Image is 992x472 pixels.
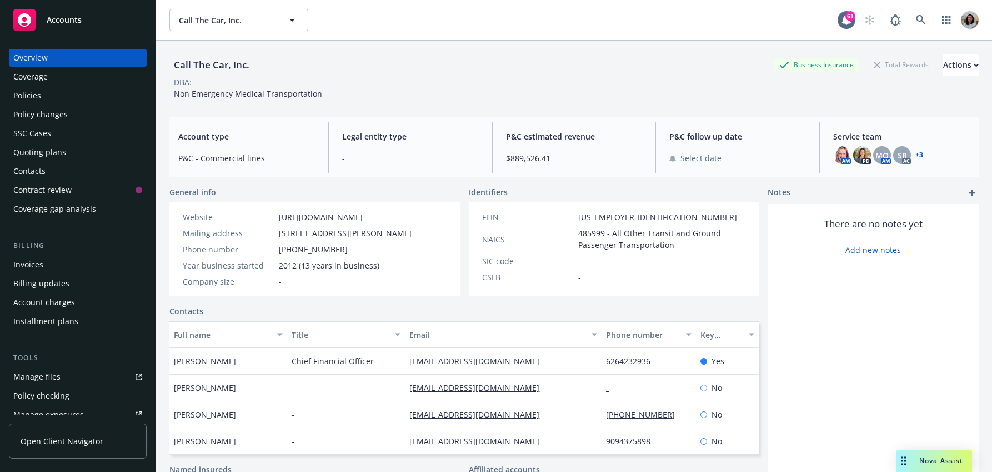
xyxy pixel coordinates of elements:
span: [PERSON_NAME] [174,382,236,394]
div: Drag to move [896,450,910,472]
button: Phone number [602,321,696,348]
span: No [712,382,722,394]
div: 61 [845,11,855,21]
a: [PHONE_NUMBER] [606,409,684,420]
a: [EMAIL_ADDRESS][DOMAIN_NAME] [409,409,548,420]
div: Manage files [13,368,61,386]
div: Policy changes [13,106,68,123]
div: Email [409,329,585,341]
div: DBA: - [174,76,194,88]
button: Actions [943,54,979,76]
span: Select date [680,152,722,164]
a: Coverage gap analysis [9,200,147,218]
span: SR [898,150,907,161]
div: Installment plans [13,312,78,330]
span: Accounts [47,16,82,24]
a: Manage exposures [9,406,147,424]
div: Contacts [13,162,46,180]
div: Phone number [606,329,679,341]
a: Policies [9,87,147,105]
span: - [342,152,479,164]
a: Coverage [9,68,147,86]
button: Nova Assist [896,450,972,472]
span: Nova Assist [919,456,963,465]
span: Identifiers [469,186,508,198]
span: Service team [833,131,970,142]
a: 9094375898 [606,436,659,446]
span: P&C estimated revenue [506,131,643,142]
a: Accounts [9,4,147,36]
div: Full name [174,329,270,341]
a: - [606,382,618,393]
span: [PERSON_NAME] [174,435,236,447]
div: Year business started [183,260,274,271]
a: +3 [915,152,923,158]
div: Coverage [13,68,48,86]
a: Start snowing [859,9,881,31]
div: CSLB [482,271,574,283]
div: Policies [13,87,41,105]
a: Switch app [935,9,958,31]
div: SSC Cases [13,125,51,142]
a: Report a Bug [884,9,906,31]
div: Website [183,211,274,223]
span: MQ [875,150,889,161]
span: [PERSON_NAME] [174,409,236,420]
a: Contacts [9,162,147,180]
img: photo [833,146,851,164]
span: Yes [712,355,724,367]
a: [URL][DOMAIN_NAME] [279,212,363,222]
a: [EMAIL_ADDRESS][DOMAIN_NAME] [409,382,548,393]
a: Invoices [9,256,147,274]
a: [EMAIL_ADDRESS][DOMAIN_NAME] [409,356,548,366]
div: Policy checking [13,387,69,405]
span: Open Client Navigator [21,435,103,447]
a: [EMAIL_ADDRESS][DOMAIN_NAME] [409,436,548,446]
span: 2012 (13 years in business) [279,260,379,271]
span: Account type [178,131,315,142]
div: Overview [13,49,48,67]
div: Title [292,329,388,341]
a: Billing updates [9,275,147,292]
span: Non Emergency Medical Transportation [174,88,322,99]
div: Mailing address [183,227,274,239]
div: Total Rewards [868,58,934,72]
img: photo [853,146,871,164]
div: Call The Car, Inc. [169,58,254,72]
div: Billing updates [13,275,69,292]
span: $889,526.41 [506,152,643,164]
div: Coverage gap analysis [13,200,96,218]
a: Contacts [169,305,203,317]
a: add [965,186,979,200]
a: Account charges [9,294,147,311]
span: General info [169,186,216,198]
div: Quoting plans [13,143,66,161]
a: Overview [9,49,147,67]
span: There are no notes yet [824,217,923,231]
a: Add new notes [845,244,901,256]
span: Legal entity type [342,131,479,142]
div: Key contact [700,329,742,341]
span: [STREET_ADDRESS][PERSON_NAME] [279,227,412,239]
div: Billing [9,240,147,251]
div: Account charges [13,294,75,311]
span: - [578,271,581,283]
img: photo [961,11,979,29]
a: Policy checking [9,387,147,405]
span: Call The Car, Inc. [179,14,275,26]
div: FEIN [482,211,574,223]
div: Contract review [13,181,72,199]
span: - [292,435,294,447]
span: 485999 - All Other Transit and Ground Passenger Transportation [578,227,746,251]
span: [US_EMPLOYER_IDENTIFICATION_NUMBER] [578,211,737,223]
button: Full name [169,321,287,348]
a: Policy changes [9,106,147,123]
a: Search [910,9,932,31]
span: - [292,382,294,394]
span: - [292,409,294,420]
span: P&C follow up date [669,131,806,142]
button: Key contact [696,321,759,348]
span: [PERSON_NAME] [174,355,236,367]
